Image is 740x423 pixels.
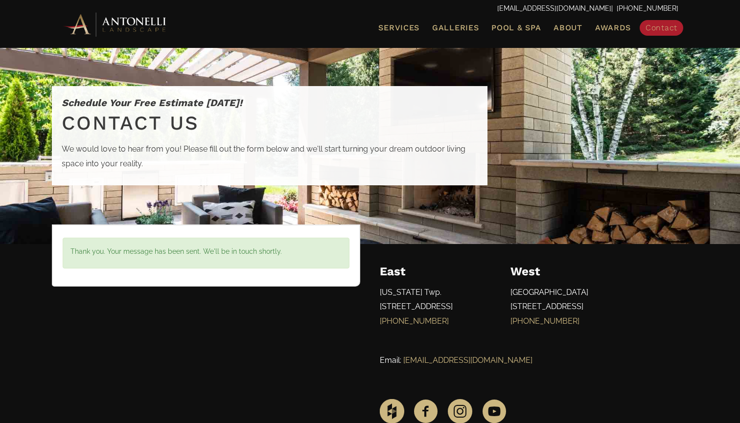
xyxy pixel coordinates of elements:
a: Galleries [428,22,483,34]
a: Services [374,22,423,34]
p: [US_STATE] Twp. [STREET_ADDRESS] [380,285,491,334]
a: Contact [640,20,683,36]
p: [GEOGRAPHIC_DATA] [STREET_ADDRESS] [510,285,678,334]
img: Antonelli Horizontal Logo [62,11,169,38]
span: Galleries [432,23,479,32]
h4: West [510,264,678,280]
a: About [550,22,586,34]
a: [EMAIL_ADDRESS][DOMAIN_NAME] [497,4,611,12]
span: About [554,24,582,32]
a: Pool & Spa [487,22,545,34]
h5: Schedule Your Free Estimate [DATE]! [62,96,478,110]
span: Pool & Spa [491,23,541,32]
a: Awards [591,22,635,34]
p: | [PHONE_NUMBER] [62,2,678,15]
h4: East [380,264,491,280]
a: [PHONE_NUMBER] [380,316,449,326]
span: Email: [380,356,401,365]
span: Awards [595,23,631,32]
h1: Contact Us [62,110,478,137]
p: We would love to hear from you! Please fill out the form below and we'll start turning your dream... [62,142,478,176]
span: Services [378,24,419,32]
span: Contact [646,23,677,32]
p: Thank you. Your message has been sent. We'll be in touch shortly. [70,245,342,258]
a: [EMAIL_ADDRESS][DOMAIN_NAME] [403,356,532,365]
a: [PHONE_NUMBER] [510,316,579,326]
